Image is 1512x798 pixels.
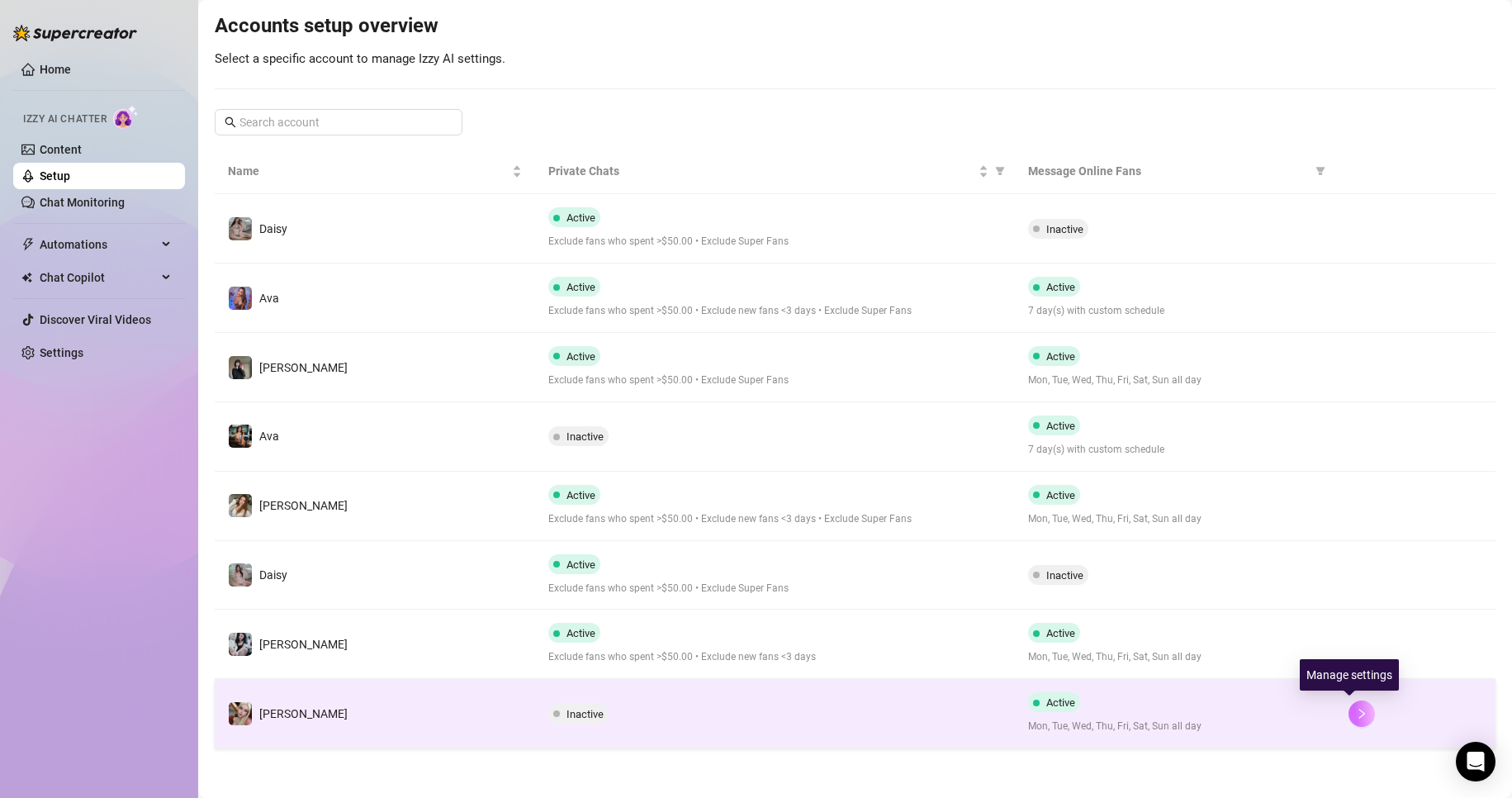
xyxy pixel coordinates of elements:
[1046,420,1075,432] span: Active
[229,702,252,725] img: Anna
[259,361,348,374] span: [PERSON_NAME]
[40,169,70,183] a: Setup
[566,627,595,639] span: Active
[548,581,1002,596] span: Exclude fans who spent >$50.00 • Exclude Super Fans
[1028,649,1322,665] span: Mon, Tue, Wed, Thu, Fri, Sat, Sun all day
[1046,627,1075,639] span: Active
[1312,159,1329,183] span: filter
[566,430,604,443] span: Inactive
[225,116,236,128] span: search
[215,149,535,194] th: Name
[40,231,157,258] span: Automations
[259,222,287,235] span: Daisy
[548,649,1002,665] span: Exclude fans who spent >$50.00 • Exclude new fans <3 days
[566,350,595,363] span: Active
[1315,166,1325,176] span: filter
[1028,373,1322,388] span: Mon, Tue, Wed, Thu, Fri, Sat, Sun all day
[21,238,35,251] span: thunderbolt
[1046,350,1075,363] span: Active
[215,13,1495,40] h3: Accounts setup overview
[239,113,439,131] input: Search account
[40,143,82,156] a: Content
[229,425,252,448] img: Ava
[1300,659,1399,691] div: Manage settings
[1046,223,1083,235] span: Inactive
[1028,303,1322,319] span: 7 day(s) with custom schedule
[548,303,1002,319] span: Exclude fans who spent >$50.00 • Exclude new fans <3 days • Exclude Super Fans
[23,112,107,127] span: Izzy AI Chatter
[259,292,279,305] span: Ava
[548,373,1002,388] span: Exclude fans who spent >$50.00 • Exclude Super Fans
[40,313,151,326] a: Discover Viral Videos
[229,287,252,310] img: Ava
[259,568,287,582] span: Daisy
[1046,489,1075,501] span: Active
[548,511,1002,527] span: Exclude fans who spent >$50.00 • Exclude new fans <3 days • Exclude Super Fans
[113,105,139,129] img: AI Chatter
[21,272,32,283] img: Chat Copilot
[1028,719,1322,734] span: Mon, Tue, Wed, Thu, Fri, Sat, Sun all day
[229,494,252,517] img: Paige
[1348,701,1375,727] button: right
[992,159,1008,183] span: filter
[1356,708,1367,720] span: right
[259,638,348,651] span: [PERSON_NAME]
[548,162,976,180] span: Private Chats
[13,25,137,41] img: logo-BBDzfeDw.svg
[259,430,279,443] span: Ava
[566,281,595,293] span: Active
[259,707,348,720] span: [PERSON_NAME]
[566,489,595,501] span: Active
[535,149,1016,194] th: Private Chats
[229,217,252,240] img: Daisy
[229,633,252,656] img: Sadie
[228,162,509,180] span: Name
[1456,742,1495,781] div: Open Intercom Messenger
[566,211,595,224] span: Active
[40,63,71,76] a: Home
[1046,569,1083,582] span: Inactive
[1046,696,1075,709] span: Active
[215,51,505,66] span: Select a specific account to manage Izzy AI settings.
[995,166,1005,176] span: filter
[259,499,348,512] span: [PERSON_NAME]
[1028,442,1322,458] span: 7 day(s) with custom schedule
[40,346,83,359] a: Settings
[1028,162,1309,180] span: Message Online Fans
[566,708,604,720] span: Inactive
[229,563,252,587] img: Daisy
[229,356,252,379] img: Anna
[566,558,595,571] span: Active
[548,234,1002,249] span: Exclude fans who spent >$50.00 • Exclude Super Fans
[40,196,125,209] a: Chat Monitoring
[1028,511,1322,527] span: Mon, Tue, Wed, Thu, Fri, Sat, Sun all day
[40,264,157,291] span: Chat Copilot
[1046,281,1075,293] span: Active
